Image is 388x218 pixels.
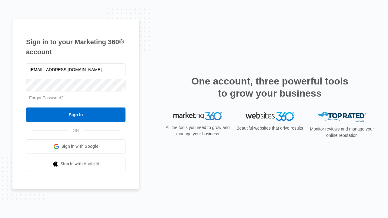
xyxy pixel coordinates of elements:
[69,127,83,134] span: OR
[26,37,125,57] h1: Sign in to your Marketing 360® account
[308,126,376,139] p: Monitor reviews and manage your online reputation
[164,124,232,137] p: All the tools you need to grow and manage your business
[318,112,366,122] img: Top Rated Local
[26,63,125,76] input: Email
[26,139,125,154] a: Sign in with Google
[26,157,125,171] a: Sign in with Apple Id
[26,107,125,122] input: Sign In
[62,143,99,150] span: Sign in with Google
[61,161,99,167] span: Sign in with Apple Id
[29,95,64,100] a: Forgot Password?
[189,75,350,99] h2: One account, three powerful tools to grow your business
[236,125,304,131] p: Beautiful websites that drive results
[246,112,294,121] img: Websites 360
[173,112,222,121] img: Marketing 360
